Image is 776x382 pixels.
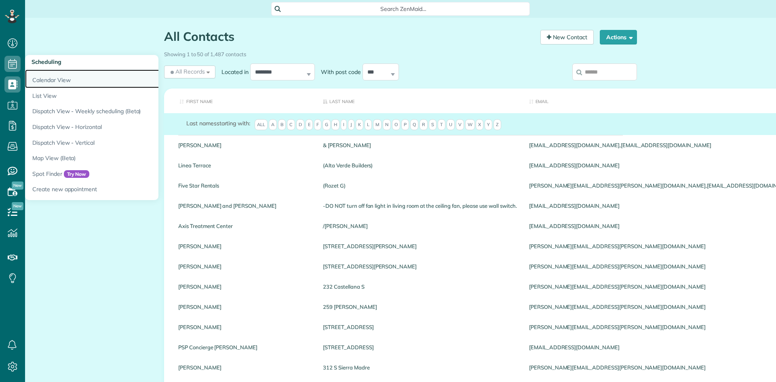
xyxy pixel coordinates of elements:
[420,119,428,131] span: R
[25,182,227,200] a: Create new appointment
[25,166,227,182] a: Spot FinderTry Now
[178,284,311,289] a: [PERSON_NAME]
[178,243,311,249] a: [PERSON_NAME]
[323,183,517,188] a: (Rozet G)
[373,119,382,131] span: M
[25,119,227,135] a: Dispatch View - Horizontal
[12,182,23,190] span: New
[314,119,321,131] span: F
[25,70,227,88] a: Calendar View
[323,203,517,209] a: -DO NOT turn off fan light in living room at the ceiling fan, please use wall switch.
[269,119,277,131] span: A
[178,344,311,350] a: PSP Concierge [PERSON_NAME]
[12,202,23,210] span: New
[178,324,311,330] a: [PERSON_NAME]
[323,344,517,350] a: [STREET_ADDRESS]
[32,58,61,65] span: Scheduling
[485,119,492,131] span: Y
[456,119,464,131] span: V
[331,119,339,131] span: H
[401,119,409,131] span: P
[287,119,295,131] span: C
[164,47,637,58] div: Showing 1 to 50 of 1,487 contacts
[25,150,227,166] a: Map View (Beta)
[438,119,445,131] span: T
[178,142,311,148] a: [PERSON_NAME]
[25,103,227,119] a: Dispatch View - Weekly scheduling (Beta)
[178,223,311,229] a: Axis Treatment Center
[323,223,517,229] a: /[PERSON_NAME]
[323,243,517,249] a: [STREET_ADDRESS][PERSON_NAME]
[348,119,354,131] span: J
[540,30,594,44] a: New Contact
[215,68,250,76] label: Located in
[169,68,205,76] span: All Records
[323,264,517,269] a: [STREET_ADDRESS][PERSON_NAME]
[383,119,391,131] span: N
[25,88,227,104] a: List View
[365,119,372,131] span: L
[178,183,311,188] a: Five Star Rentals
[323,119,331,131] span: G
[306,119,313,131] span: E
[392,119,400,131] span: O
[323,284,517,289] a: 232 Castellana S
[341,119,347,131] span: I
[465,119,475,131] span: W
[356,119,363,131] span: K
[178,203,311,209] a: [PERSON_NAME] and [PERSON_NAME]
[178,163,311,168] a: Linea Terrace
[186,119,250,127] label: starting with:
[323,142,517,148] a: & [PERSON_NAME]
[178,264,311,269] a: [PERSON_NAME]
[323,163,517,168] a: (Alta Verde Builders)
[493,119,501,131] span: Z
[255,119,268,131] span: All
[64,170,90,178] span: Try Now
[323,365,517,370] a: 312 S Sierra Madre
[186,120,217,127] span: Last names
[164,30,534,43] h1: All Contacts
[178,365,311,370] a: [PERSON_NAME]
[178,304,311,310] a: [PERSON_NAME]
[600,30,637,44] button: Actions
[429,119,436,131] span: S
[25,135,227,151] a: Dispatch View - Vertical
[315,68,363,76] label: With post code
[317,89,523,113] th: Last Name: activate to sort column descending
[323,324,517,330] a: [STREET_ADDRESS]
[447,119,455,131] span: U
[323,304,517,310] a: 259 [PERSON_NAME]
[410,119,418,131] span: Q
[278,119,286,131] span: B
[476,119,483,131] span: X
[164,89,317,113] th: First Name: activate to sort column ascending
[296,119,304,131] span: D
